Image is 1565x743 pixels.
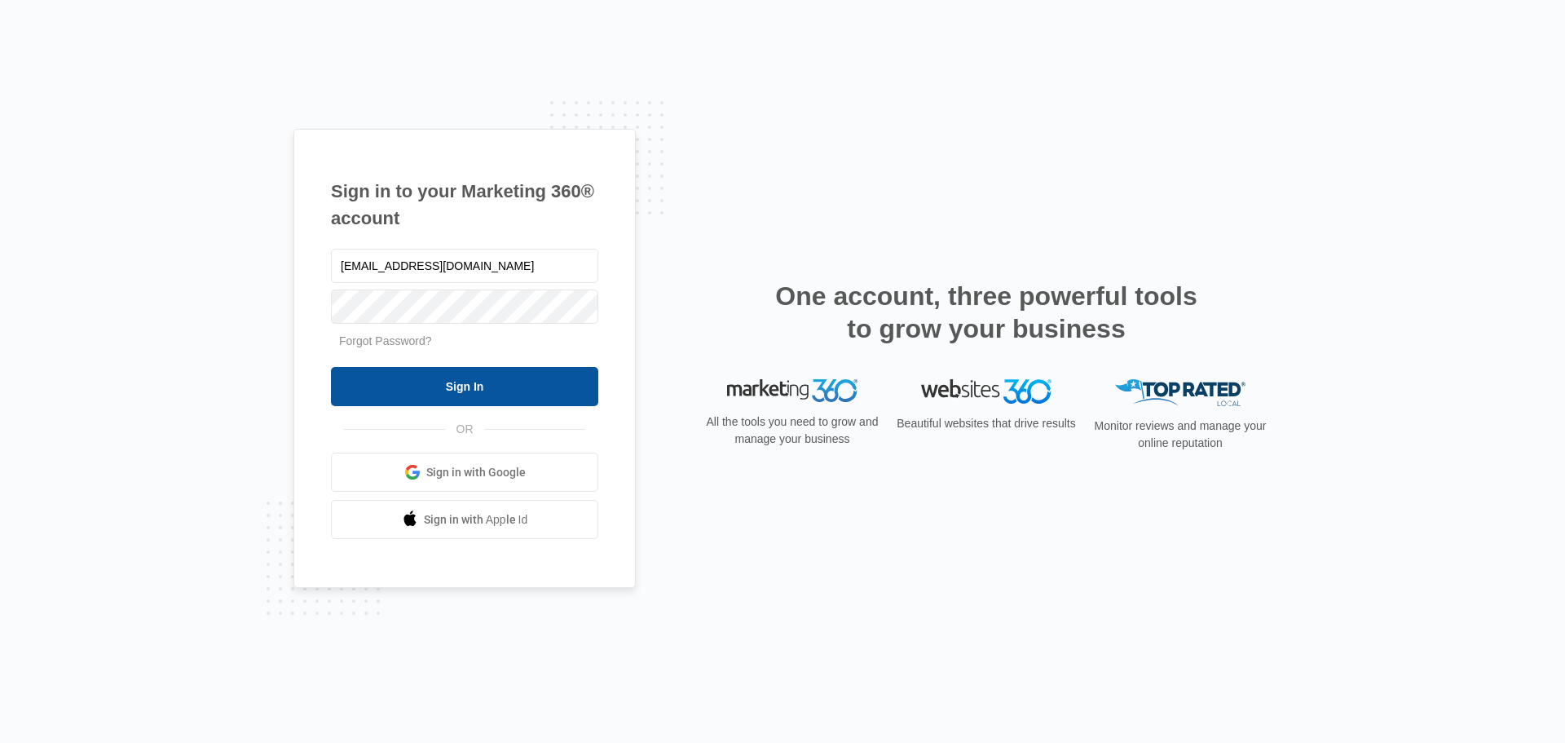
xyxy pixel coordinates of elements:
span: Sign in with Google [426,464,526,481]
span: OR [445,421,485,438]
span: Sign in with Apple Id [424,511,528,529]
a: Forgot Password? [339,334,432,347]
a: Sign in with Apple Id [331,500,598,539]
a: Sign in with Google [331,453,598,492]
p: Monitor reviews and manage your online reputation [1089,418,1272,452]
img: Top Rated Local [1115,379,1245,406]
input: Email [331,249,598,283]
img: Websites 360 [921,379,1051,403]
h2: One account, three powerful tools to grow your business [770,280,1202,345]
p: All the tools you need to grow and manage your business [701,414,884,448]
h1: Sign in to your Marketing 360® account [331,178,598,232]
p: Beautiful websites that drive results [895,415,1078,432]
input: Sign In [331,367,598,406]
img: Marketing 360 [727,379,857,402]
